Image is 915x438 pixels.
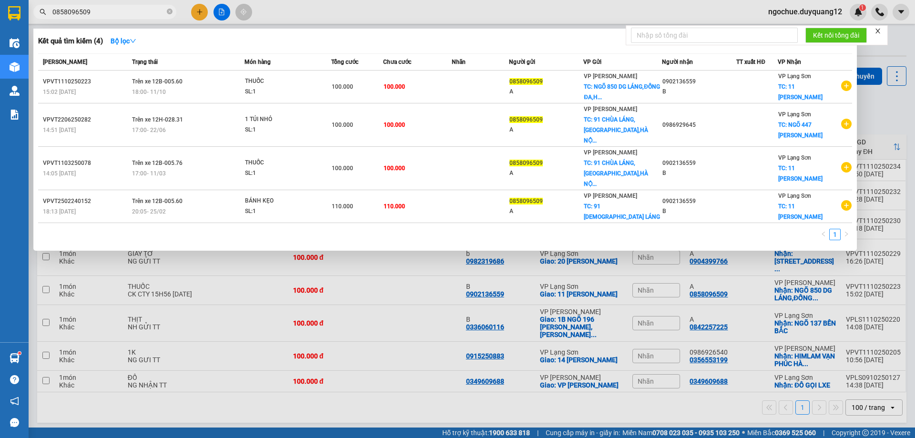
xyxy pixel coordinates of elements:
span: 0858096509 [509,116,543,123]
span: 100.000 [332,122,353,128]
span: VP Lạng Sơn [778,193,811,199]
input: Tìm tên, số ĐT hoặc mã đơn [52,7,165,17]
span: TC: NGÕ 447 [PERSON_NAME] [778,122,823,139]
span: Người gửi [509,59,535,65]
div: BÁNH KẸO [245,196,316,206]
div: 1 TÚI NHỎ [245,114,316,125]
span: 18:00 - 11/10 [132,89,166,95]
button: right [841,229,852,240]
span: VP [PERSON_NAME] [584,149,637,156]
div: VPVT1110250223 [43,77,129,87]
div: A [509,168,583,178]
div: VPVT2502240152 [43,196,129,206]
img: warehouse-icon [10,62,20,72]
div: VPVT2206250282 [43,115,129,125]
span: TC: 91 [DEMOGRAPHIC_DATA] LÁNG [584,203,660,220]
span: 0858096509 [509,198,543,204]
span: 100.000 [384,165,405,172]
span: VP Lạng Sơn [778,111,811,118]
div: VPVT1103250078 [43,158,129,168]
div: SL: 1 [245,87,316,97]
div: B [662,206,736,216]
span: VP Nhận [778,59,801,65]
span: TT xuất HĐ [736,59,765,65]
span: 110.000 [384,203,405,210]
div: A [509,87,583,97]
sup: 1 [18,352,21,355]
span: 100.000 [332,83,353,90]
span: Trên xe 12B-005.60 [132,78,183,85]
h3: Kết quả tìm kiếm ( 4 ) [38,36,103,46]
span: VP Gửi [583,59,601,65]
li: Next Page [841,229,852,240]
button: Bộ lọcdown [103,33,144,49]
span: 100.000 [384,122,405,128]
span: 20:05 - 25/02 [132,208,166,215]
span: Tổng cước [331,59,358,65]
div: THUỐC [245,158,316,168]
div: THUỐC [245,76,316,87]
span: TC: 11 [PERSON_NAME] [778,203,823,220]
div: SL: 1 [245,206,316,217]
button: Kết nối tổng đài [805,28,867,43]
img: logo-vxr [8,6,20,20]
span: plus-circle [841,119,852,129]
span: plus-circle [841,81,852,91]
span: TC: NGÕ 850 DG LÁNG,ĐỐNG ĐA,H... [584,83,660,101]
a: 1 [830,229,840,240]
span: 100.000 [332,165,353,172]
span: question-circle [10,375,19,384]
div: SL: 1 [245,125,316,135]
span: down [130,38,136,44]
div: A [509,206,583,216]
span: 17:00 - 22/06 [132,127,166,133]
span: 14:05 [DATE] [43,170,76,177]
img: solution-icon [10,110,20,120]
span: TC: 11 [PERSON_NAME] [778,83,823,101]
img: warehouse-icon [10,86,20,96]
span: plus-circle [841,200,852,211]
span: 0858096509 [509,160,543,166]
span: Kết nối tổng đài [813,30,859,41]
span: TC: 91 CHÙA LÁNG,[GEOGRAPHIC_DATA],HÀ NỘ... [584,116,648,144]
span: Nhãn [452,59,466,65]
input: Nhập số tổng đài [631,28,798,43]
div: SL: 1 [245,168,316,179]
span: VP [PERSON_NAME] [584,73,637,80]
span: Trên xe 12B-005.76 [132,160,183,166]
span: right [844,231,849,237]
span: 14:51 [DATE] [43,127,76,133]
span: search [40,9,46,15]
span: VP Lạng Sơn [778,73,811,80]
img: warehouse-icon [10,353,20,363]
span: left [821,231,826,237]
span: close [874,28,881,34]
span: Chưa cước [383,59,411,65]
span: VP [PERSON_NAME] [584,193,637,199]
span: 0858096509 [509,78,543,85]
div: 0986929645 [662,120,736,130]
div: B [662,168,736,178]
span: close-circle [167,8,173,17]
strong: Bộ lọc [111,37,136,45]
span: TC: 91 CHÙA LÁNG,[GEOGRAPHIC_DATA],HÀ NỘ... [584,160,648,187]
span: plus-circle [841,162,852,173]
button: left [818,229,829,240]
span: Người nhận [662,59,693,65]
div: B [662,87,736,97]
span: Trên xe 12H-028.31 [132,116,183,123]
span: 100.000 [384,83,405,90]
span: message [10,418,19,427]
div: 0902136559 [662,196,736,206]
span: Món hàng [244,59,271,65]
span: TC: 11 [PERSON_NAME] [778,165,823,182]
div: 0902136559 [662,158,736,168]
span: notification [10,397,19,406]
div: 0902136559 [662,77,736,87]
span: Trạng thái [132,59,158,65]
li: Previous Page [818,229,829,240]
span: [PERSON_NAME] [43,59,87,65]
img: warehouse-icon [10,38,20,48]
span: 18:13 [DATE] [43,208,76,215]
